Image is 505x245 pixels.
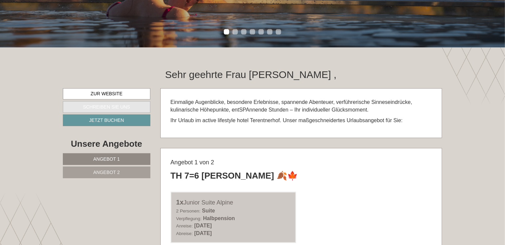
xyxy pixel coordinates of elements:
[194,223,212,228] b: [DATE]
[176,199,184,206] b: 1x
[63,115,150,126] a: Jetzt buchen
[63,88,150,100] a: Zur Website
[203,215,235,221] b: Halbpension
[176,223,193,228] small: Anreise:
[202,208,215,213] b: Suite
[176,231,193,236] small: Abreise:
[171,117,432,124] p: Ihr Urlaub im active lifestyle hotel Terentnerhof. Unser maßgeschneidertes Urlaubsangebot für Sie:
[194,230,212,236] b: [DATE]
[63,101,150,113] a: Schreiben Sie uns
[165,69,337,80] h1: Sehr geehrte Frau [PERSON_NAME] ,
[63,138,150,150] div: Unsere Angebote
[176,216,202,221] small: Verpflegung:
[93,170,120,175] span: Angebot 2
[171,170,298,182] div: TH 7=6 [PERSON_NAME] 🍂🍁
[171,159,214,166] span: Angebot 1 von 2
[176,208,201,213] small: 2 Personen:
[93,156,120,162] span: Angebot 1
[171,99,432,114] p: Einmalige Augenblicke, besondere Erlebnisse, spannende Abenteuer, verführerische Sinneseindrücke,...
[176,198,291,207] div: Junior Suite Alpine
